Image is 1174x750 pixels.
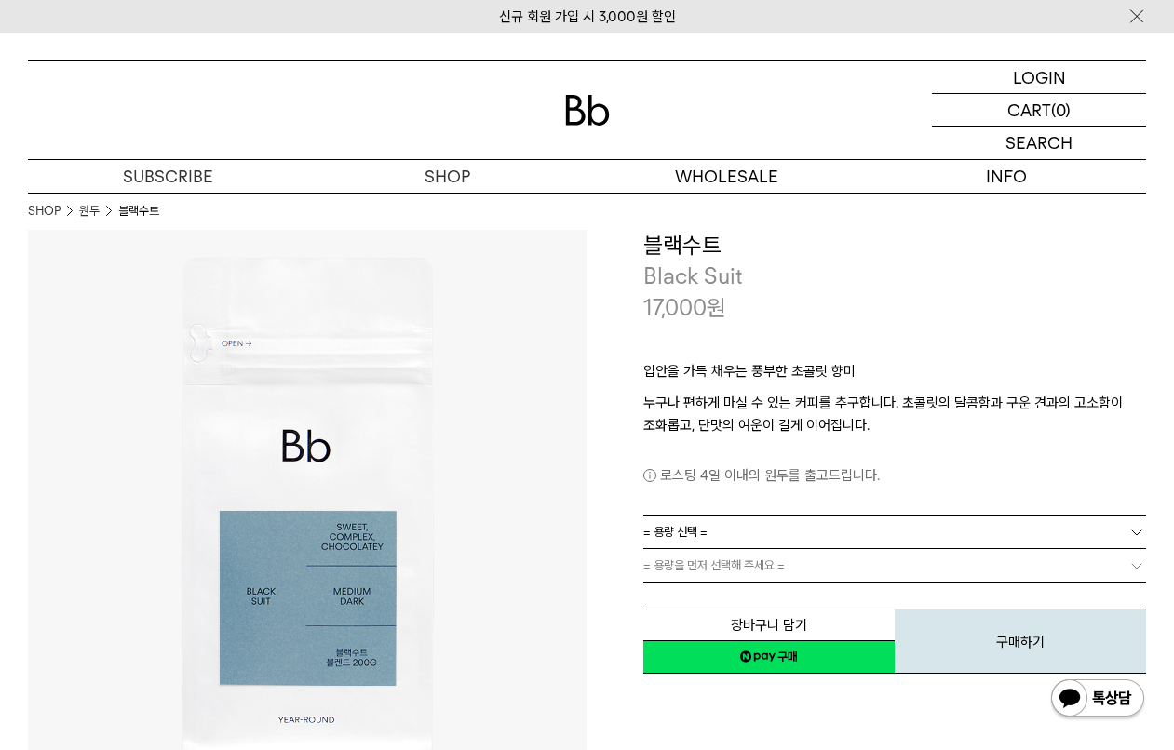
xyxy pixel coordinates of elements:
[707,294,726,321] span: 원
[1049,677,1146,722] img: 카카오톡 채널 1:1 채팅 버튼
[28,202,61,221] a: SHOP
[643,609,895,641] button: 장바구니 담기
[28,160,307,193] a: SUBSCRIBE
[587,160,867,193] p: WHOLESALE
[1007,94,1051,126] p: CART
[307,160,587,193] a: SHOP
[1013,61,1066,93] p: LOGIN
[499,8,676,25] a: 신규 회원 가입 시 3,000원 할인
[643,640,895,674] a: 새창
[643,360,1147,392] p: 입안을 가득 채우는 풍부한 초콜릿 향미
[643,549,785,582] span: = 용량을 먼저 선택해 주세요 =
[643,464,1147,487] p: 로스팅 4일 이내의 원두를 출고드립니다.
[565,95,610,126] img: 로고
[643,230,1147,261] h3: 블랙수트
[118,202,159,221] li: 블랙수트
[643,292,726,324] p: 17,000
[932,61,1146,94] a: LOGIN
[643,516,708,548] span: = 용량 선택 =
[643,261,1147,292] p: Black Suit
[867,160,1146,193] p: INFO
[643,392,1147,436] p: 누구나 편하게 마실 수 있는 커피를 추구합니다. 초콜릿의 달콤함과 구운 견과의 고소함이 조화롭고, 단맛의 여운이 길게 이어집니다.
[1051,94,1071,126] p: (0)
[1005,127,1073,159] p: SEARCH
[79,202,100,221] a: 원두
[895,609,1146,674] button: 구매하기
[932,94,1146,127] a: CART (0)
